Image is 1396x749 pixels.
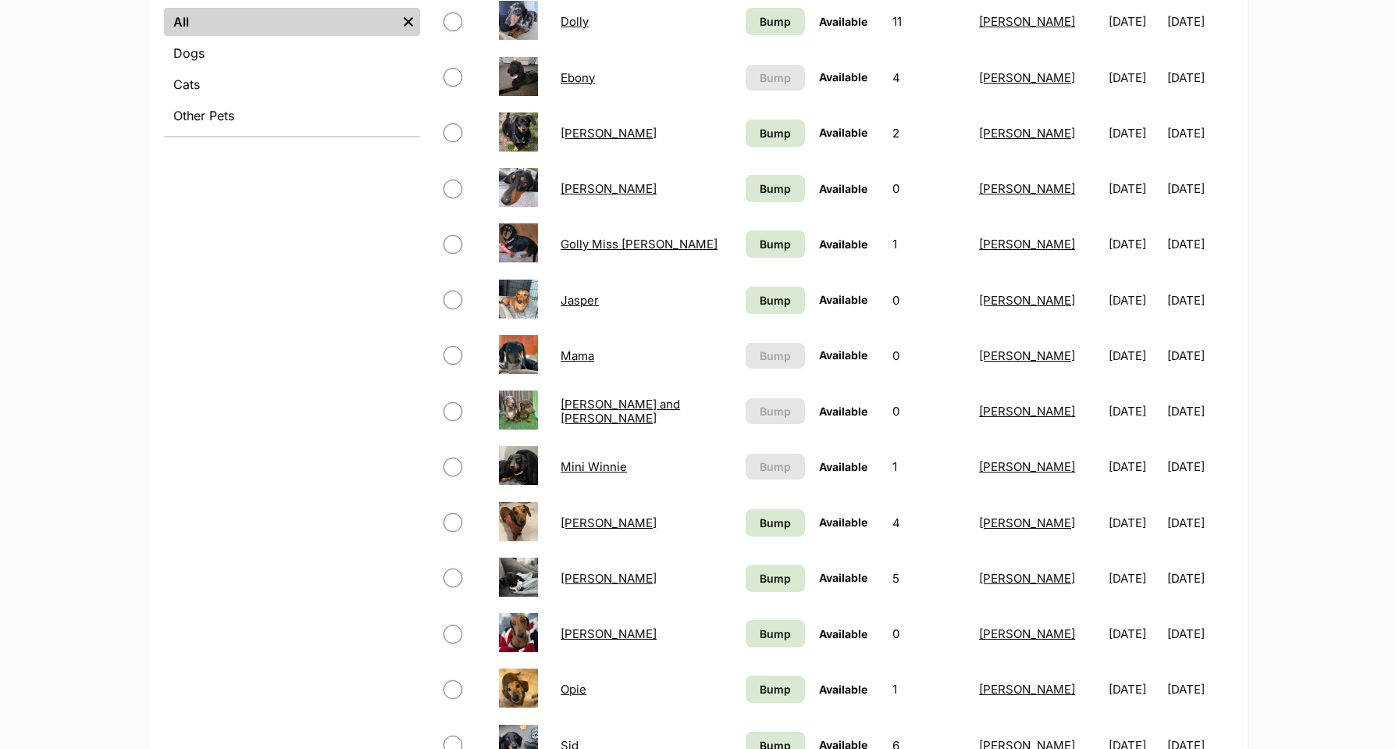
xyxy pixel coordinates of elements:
a: [PERSON_NAME] [979,181,1075,196]
td: 1 [886,217,971,271]
td: [DATE] [1102,551,1166,605]
span: Available [819,460,867,473]
td: [DATE] [1102,662,1166,716]
td: [DATE] [1102,51,1166,105]
div: Species [164,5,420,136]
a: [PERSON_NAME] [561,571,657,586]
a: Bump [746,175,805,202]
span: Bump [760,626,791,642]
td: [DATE] [1102,384,1166,438]
a: [PERSON_NAME] [979,515,1075,530]
span: Available [819,293,867,306]
span: Available [819,348,867,362]
span: Bump [760,681,791,697]
a: [PERSON_NAME] [979,14,1075,29]
a: [PERSON_NAME] [979,682,1075,697]
a: [PERSON_NAME] and [PERSON_NAME] [561,397,680,425]
span: Available [819,683,867,696]
a: Bump [746,8,805,35]
span: Available [819,627,867,640]
a: Dolly [561,14,589,29]
span: Available [819,405,867,418]
a: Bump [746,287,805,314]
td: [DATE] [1102,440,1166,494]
a: Mini Winnie [561,459,627,474]
td: [DATE] [1167,440,1230,494]
td: 2 [886,106,971,160]
a: [PERSON_NAME] [561,126,657,141]
span: Available [819,70,867,84]
a: Bump [746,119,805,147]
a: [PERSON_NAME] [979,126,1075,141]
td: [DATE] [1167,329,1230,383]
td: 0 [886,384,971,438]
a: Dogs [164,39,420,67]
td: [DATE] [1167,384,1230,438]
a: [PERSON_NAME] [561,626,657,641]
td: [DATE] [1102,607,1166,661]
a: Bump [746,620,805,647]
td: 0 [886,607,971,661]
span: Bump [760,70,791,86]
a: [PERSON_NAME] [979,293,1075,308]
a: [PERSON_NAME] [979,348,1075,363]
span: Available [819,237,867,251]
td: [DATE] [1167,496,1230,550]
td: 0 [886,273,971,327]
td: 5 [886,551,971,605]
span: Bump [760,458,791,475]
span: Bump [760,180,791,197]
a: All [164,8,397,36]
span: Bump [760,348,791,364]
td: [DATE] [1167,662,1230,716]
span: Available [819,126,867,139]
a: Remove filter [397,8,420,36]
a: [PERSON_NAME] [561,181,657,196]
button: Bump [746,343,805,369]
span: Bump [760,13,791,30]
td: [DATE] [1167,106,1230,160]
a: Ebony [561,70,595,85]
td: [DATE] [1167,551,1230,605]
td: [DATE] [1167,217,1230,271]
span: Bump [760,292,791,309]
button: Bump [746,398,805,424]
button: Bump [746,65,805,91]
td: [DATE] [1102,496,1166,550]
a: Bump [746,565,805,592]
a: Bump [746,230,805,258]
span: Available [819,15,867,28]
a: [PERSON_NAME] [561,515,657,530]
td: 4 [886,51,971,105]
td: [DATE] [1102,162,1166,216]
a: [PERSON_NAME] [979,404,1075,419]
span: Bump [760,125,791,141]
a: [PERSON_NAME] [979,237,1075,251]
span: Bump [760,570,791,587]
td: [DATE] [1102,217,1166,271]
td: [DATE] [1102,106,1166,160]
span: Bump [760,515,791,531]
td: [DATE] [1102,273,1166,327]
a: [PERSON_NAME] [979,571,1075,586]
a: Golly Miss [PERSON_NAME] [561,237,718,251]
a: Mama [561,348,594,363]
span: Available [819,515,867,529]
td: [DATE] [1167,273,1230,327]
span: Bump [760,403,791,419]
a: Opie [561,682,586,697]
td: [DATE] [1167,607,1230,661]
td: 4 [886,496,971,550]
td: [DATE] [1167,162,1230,216]
span: Bump [760,236,791,252]
a: Bump [746,509,805,537]
a: Cats [164,70,420,98]
td: [DATE] [1102,329,1166,383]
button: Bump [746,454,805,480]
td: 1 [886,440,971,494]
a: [PERSON_NAME] [979,459,1075,474]
td: 0 [886,162,971,216]
td: [DATE] [1167,51,1230,105]
a: Bump [746,676,805,703]
td: 1 [886,662,971,716]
